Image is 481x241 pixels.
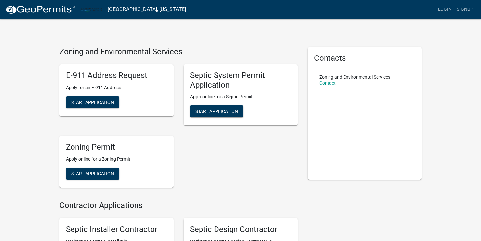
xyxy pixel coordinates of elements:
span: Start Application [71,99,114,104]
h5: Zoning Permit [66,142,167,152]
p: Apply online for a Septic Permit [190,93,291,100]
button: Start Application [66,96,119,108]
h4: Zoning and Environmental Services [59,47,298,56]
a: Login [435,3,454,16]
h4: Contractor Applications [59,201,298,210]
h5: Contacts [314,54,415,63]
p: Apply online for a Zoning Permit [66,156,167,163]
a: Signup [454,3,476,16]
h5: Septic System Permit Application [190,71,291,90]
h5: E-911 Address Request [66,71,167,80]
a: Contact [319,80,336,86]
span: Start Application [195,109,238,114]
a: [GEOGRAPHIC_DATA], [US_STATE] [108,4,186,15]
button: Start Application [66,168,119,180]
button: Start Application [190,105,243,117]
p: Apply for an E-911 Address [66,84,167,91]
span: Start Application [71,171,114,176]
h5: Septic Installer Contractor [66,225,167,234]
img: Carlton County, Minnesota [80,5,103,14]
p: Zoning and Environmental Services [319,75,390,79]
h5: Septic Design Contractor [190,225,291,234]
